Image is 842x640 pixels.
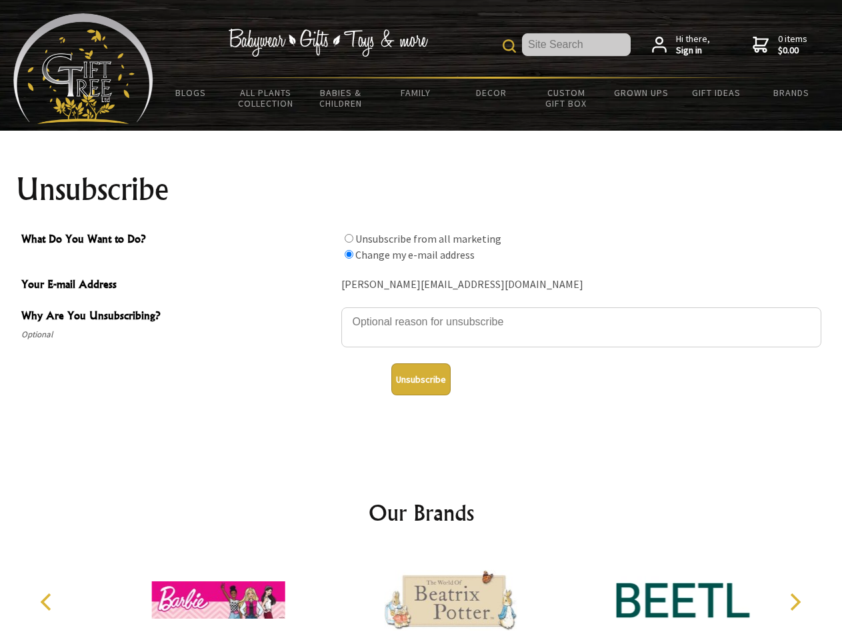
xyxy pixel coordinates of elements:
[778,33,807,57] span: 0 items
[603,79,679,107] a: Grown Ups
[453,79,529,107] a: Decor
[379,79,454,107] a: Family
[228,29,428,57] img: Babywear - Gifts - Toys & more
[355,248,475,261] label: Change my e-mail address
[229,79,304,117] a: All Plants Collection
[355,232,501,245] label: Unsubscribe from all marketing
[303,79,379,117] a: Babies & Children
[16,173,827,205] h1: Unsubscribe
[676,45,710,57] strong: Sign in
[778,45,807,57] strong: $0.00
[391,363,451,395] button: Unsubscribe
[21,276,335,295] span: Your E-mail Address
[345,234,353,243] input: What Do You Want to Do?
[753,33,807,57] a: 0 items$0.00
[27,497,816,529] h2: Our Brands
[21,307,335,327] span: Why Are You Unsubscribing?
[341,307,821,347] textarea: Why Are You Unsubscribing?
[33,587,63,617] button: Previous
[153,79,229,107] a: BLOGS
[21,231,335,250] span: What Do You Want to Do?
[341,275,821,295] div: [PERSON_NAME][EMAIL_ADDRESS][DOMAIN_NAME]
[652,33,710,57] a: Hi there,Sign in
[522,33,631,56] input: Site Search
[13,13,153,124] img: Babyware - Gifts - Toys and more...
[676,33,710,57] span: Hi there,
[345,250,353,259] input: What Do You Want to Do?
[780,587,809,617] button: Next
[503,39,516,53] img: product search
[21,327,335,343] span: Optional
[754,79,829,107] a: Brands
[529,79,604,117] a: Custom Gift Box
[679,79,754,107] a: Gift Ideas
